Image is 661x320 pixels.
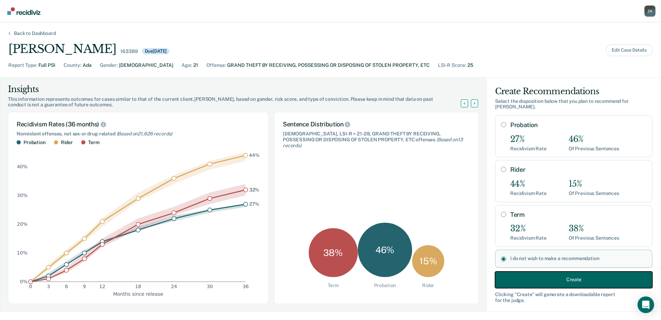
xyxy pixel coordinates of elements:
[644,6,655,17] div: Z K
[29,284,249,289] g: x-axis tick label
[83,62,92,69] div: Ada
[510,235,547,241] div: Recidivism Rate
[249,152,260,207] g: text
[510,166,646,174] label: Rider
[113,291,163,296] g: x-axis label
[422,283,434,288] div: Rider
[17,121,260,128] div: Recidivism Rates (36 months)
[495,271,652,288] button: Create
[495,291,652,303] div: Clicking " Create " will generate a downloadable report for the judge.
[8,42,116,56] div: [PERSON_NAME]
[17,131,260,137] div: Nonviolent offenses, not sex- or drug-related
[20,279,28,284] text: 0%
[510,224,547,234] div: 32%
[99,284,105,289] text: 12
[569,179,619,189] div: 15%
[510,134,547,144] div: 27%
[38,62,55,69] div: Full PSI
[8,84,469,95] div: Insights
[206,62,226,69] div: Offense :
[438,62,466,69] div: LSI-R Score :
[510,146,547,152] div: Recidivism Rate
[569,235,619,241] div: Of Previous Sentences
[24,140,46,145] div: Probation
[358,223,412,277] div: 46 %
[249,201,260,207] text: 27%
[283,131,470,148] div: [DEMOGRAPHIC_DATA], LSI-R = 21-28, GRAND THEFT BY RECEIVING, POSSESSING OR DISPOSING OF STOLEN PR...
[637,296,654,313] div: Open Intercom Messenger
[644,6,655,17] button: Profile dropdown button
[569,134,619,144] div: 46%
[142,48,170,54] div: Due [DATE]
[309,228,358,277] div: 38 %
[207,284,213,289] text: 30
[569,146,619,152] div: Of Previous Sentences
[569,190,619,196] div: Of Previous Sentences
[135,284,141,289] text: 18
[113,291,163,296] text: Months since release
[7,7,40,15] img: Recidiviz
[119,62,173,69] div: [DEMOGRAPHIC_DATA]
[510,256,646,261] label: I do not wish to make a recommendation
[510,190,547,196] div: Recidivism Rate
[65,284,68,289] text: 6
[17,250,28,256] text: 10%
[283,137,463,148] span: (Based on 13 records )
[17,164,28,169] text: 40%
[88,140,99,145] div: Term
[117,131,173,136] span: (Based on 21,626 records )
[61,140,73,145] div: Rider
[569,224,619,234] div: 38%
[249,187,260,192] text: 32%
[100,62,118,69] div: Gender :
[510,121,646,129] label: Probation
[8,62,37,69] div: Report Type :
[510,211,646,219] label: Term
[83,284,86,289] text: 9
[412,245,444,277] div: 15 %
[243,284,249,289] text: 36
[606,44,653,56] button: Edit Case Details
[249,152,260,158] text: 44%
[17,221,28,227] text: 20%
[171,284,177,289] text: 24
[193,62,198,69] div: 21
[17,164,28,284] g: y-axis tick label
[181,62,192,69] div: Age :
[47,284,50,289] text: 3
[328,283,339,288] div: Term
[495,86,652,97] div: Create Recommendations
[6,30,64,36] div: Back to Dashboard
[283,121,470,128] div: Sentence Distribution
[120,48,138,54] div: 163389
[64,62,81,69] div: County :
[495,98,652,110] div: Select the disposition below that you plan to recommend for [PERSON_NAME] .
[17,193,28,198] text: 30%
[467,62,473,69] div: 25
[30,152,245,282] g: area
[29,284,32,289] text: 0
[510,179,547,189] div: 44%
[374,283,396,288] div: Probation
[8,96,469,108] div: This information represents outcomes for cases similar to that of the current client, [PERSON_NAM...
[227,62,430,69] div: GRAND THEFT BY RECEIVING, POSSESSING OR DISPOSING OF STOLEN PROPERTY, ETC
